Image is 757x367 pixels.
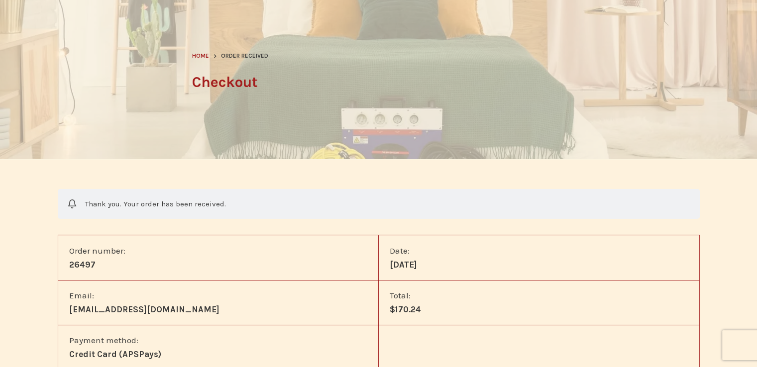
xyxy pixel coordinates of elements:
[390,304,395,314] span: $
[69,302,367,316] strong: [EMAIL_ADDRESS][DOMAIN_NAME]
[221,51,268,61] span: Order received
[8,4,38,34] button: Open LiveChat chat widget
[379,235,699,280] li: Date:
[192,71,565,93] h1: Checkout
[69,347,367,361] strong: Credit Card (APSPays)
[58,280,379,325] li: Email:
[379,280,699,325] li: Total:
[192,51,209,61] a: Home
[58,189,700,219] p: Thank you. Your order has been received.
[69,258,367,272] strong: 26497
[390,304,421,314] bdi: 170.24
[58,235,379,280] li: Order number:
[390,258,688,272] strong: [DATE]
[192,52,209,59] span: Home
